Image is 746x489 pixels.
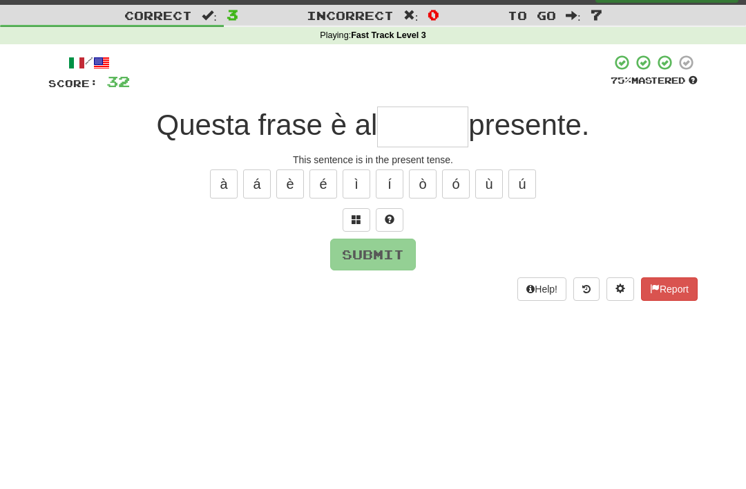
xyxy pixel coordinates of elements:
span: 3 [227,6,238,23]
button: Switch sentence to multiple choice alt+p [343,208,370,232]
span: Questa frase è al [157,109,378,141]
span: 32 [106,73,130,90]
button: ò [409,169,437,199]
span: 0 [428,6,439,23]
button: Single letter hint - you only get 1 per sentence and score half the points! alt+h [376,208,403,232]
div: Mastered [611,75,698,87]
strong: Fast Track Level 3 [351,30,426,40]
button: ù [475,169,503,199]
span: : [403,10,419,21]
span: To go [508,8,556,22]
span: Correct [124,8,192,22]
div: This sentence is in the present tense. [48,153,698,167]
span: : [202,10,217,21]
span: 75 % [611,75,631,86]
button: à [210,169,238,199]
span: : [566,10,581,21]
button: á [243,169,271,199]
button: ì [343,169,370,199]
button: ú [508,169,536,199]
div: / [48,54,130,71]
button: è [276,169,304,199]
button: é [309,169,337,199]
span: Incorrect [307,8,394,22]
span: presente. [468,109,589,141]
button: Help! [517,277,566,301]
button: Round history (alt+y) [573,277,600,301]
span: Score: [48,77,98,89]
button: Report [641,277,698,301]
button: Submit [330,239,416,270]
span: 7 [591,6,602,23]
button: í [376,169,403,199]
button: ó [442,169,470,199]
